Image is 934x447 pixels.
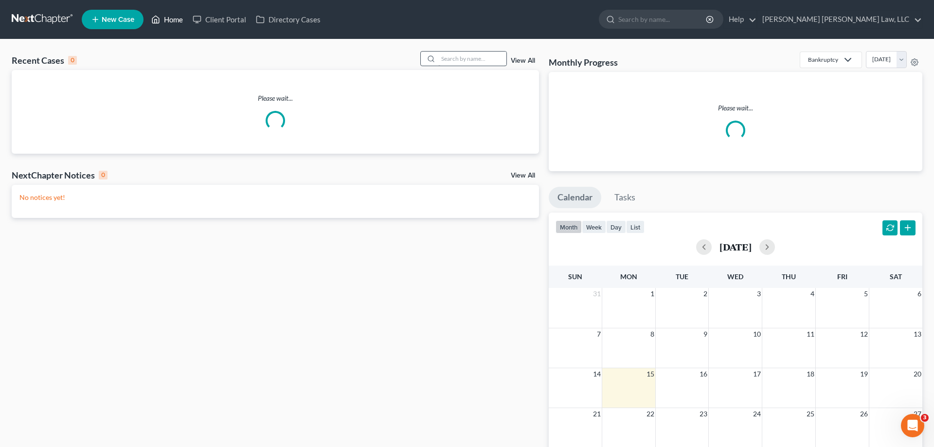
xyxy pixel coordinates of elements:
span: 1 [649,288,655,300]
div: NextChapter Notices [12,169,108,181]
span: 10 [752,328,762,340]
span: 2 [702,288,708,300]
span: Wed [727,272,743,281]
span: 5 [863,288,869,300]
p: Please wait... [557,103,915,113]
span: 7 [596,328,602,340]
div: Recent Cases [12,54,77,66]
span: 24 [752,408,762,420]
span: 11 [806,328,815,340]
span: 31 [592,288,602,300]
a: [PERSON_NAME] [PERSON_NAME] Law, LLC [757,11,922,28]
input: Search by name... [618,10,707,28]
a: View All [511,172,535,179]
span: 8 [649,328,655,340]
span: 21 [592,408,602,420]
span: 26 [859,408,869,420]
span: 6 [916,288,922,300]
span: 3 [756,288,762,300]
span: 15 [646,368,655,380]
div: 0 [99,171,108,179]
span: 20 [913,368,922,380]
button: month [556,220,582,233]
button: day [606,220,626,233]
span: 17 [752,368,762,380]
button: week [582,220,606,233]
span: Sun [568,272,582,281]
span: New Case [102,16,134,23]
a: Directory Cases [251,11,325,28]
h3: Monthly Progress [549,56,618,68]
a: Calendar [549,187,601,208]
span: Tue [676,272,688,281]
a: Client Portal [188,11,251,28]
span: Sat [890,272,902,281]
h2: [DATE] [719,242,752,252]
span: 19 [859,368,869,380]
span: 9 [702,328,708,340]
span: Fri [837,272,847,281]
div: Bankruptcy [808,55,838,64]
a: Help [724,11,756,28]
iframe: Intercom live chat [901,414,924,437]
p: No notices yet! [19,193,531,202]
span: Mon [620,272,637,281]
span: 23 [699,408,708,420]
p: Please wait... [12,93,539,103]
span: 16 [699,368,708,380]
div: 0 [68,56,77,65]
a: Tasks [606,187,644,208]
a: Home [146,11,188,28]
span: 18 [806,368,815,380]
button: list [626,220,645,233]
span: 12 [859,328,869,340]
span: 25 [806,408,815,420]
span: 14 [592,368,602,380]
a: View All [511,57,535,64]
span: 13 [913,328,922,340]
span: Thu [782,272,796,281]
span: 27 [913,408,922,420]
input: Search by name... [438,52,506,66]
span: 4 [809,288,815,300]
span: 3 [921,414,929,422]
span: 22 [646,408,655,420]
